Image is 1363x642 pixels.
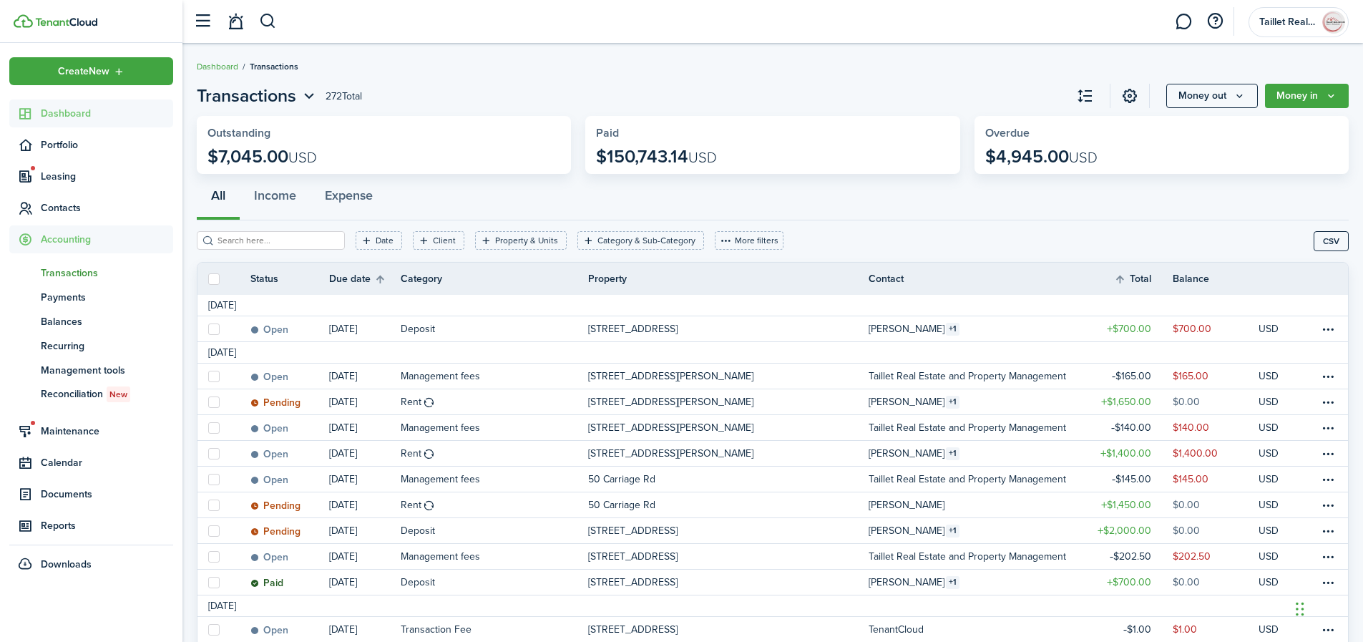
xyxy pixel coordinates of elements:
[946,447,959,460] table-counter: 1
[1123,622,1151,637] table-amount-title: $1.00
[58,67,109,77] span: Create New
[588,364,869,389] a: [STREET_ADDRESS][PERSON_NAME]
[250,60,298,73] span: Transactions
[329,271,401,288] th: Sort
[197,60,238,73] a: Dashboard
[250,475,288,486] status: Open
[401,389,588,414] a: Rent
[329,446,357,461] p: [DATE]
[329,518,401,543] a: [DATE]
[946,396,959,409] table-counter: 1
[401,271,588,286] th: Category
[326,89,362,104] header-page-total: 272 Total
[197,345,247,360] td: [DATE]
[41,169,173,184] span: Leasing
[869,446,944,461] table-info-title: [PERSON_NAME]
[413,231,464,250] filter-tag: Open filter
[577,231,704,250] filter-tag: Open filter
[946,323,959,336] table-counter: 1
[1101,497,1151,512] table-amount-title: $1,450.00
[329,492,401,517] a: [DATE]
[401,321,435,336] table-info-title: Deposit
[250,552,288,563] status: Open
[946,525,959,538] table-counter: 1
[329,570,401,595] a: [DATE]
[1173,415,1259,440] a: $140.00
[329,420,357,435] p: [DATE]
[1173,271,1259,286] th: Balance
[1259,467,1298,492] a: USD
[588,523,678,538] p: [STREET_ADDRESS]
[588,518,869,543] a: [STREET_ADDRESS]
[869,422,1066,434] table-profile-info-text: Taillet Real Estate and Property Management
[207,127,560,140] widget-stats-title: Outstanding
[401,316,588,341] a: Deposit
[869,492,1087,517] a: [PERSON_NAME]
[1259,570,1298,595] a: USD
[329,544,401,569] a: [DATE]
[9,358,173,382] a: Management tools
[311,177,387,220] button: Expense
[1173,467,1259,492] a: $145.00
[588,316,869,341] a: [STREET_ADDRESS]
[1259,518,1298,543] a: USD
[41,557,92,572] span: Downloads
[985,127,1338,140] widget-stats-title: Overdue
[1259,321,1279,336] p: USD
[189,8,216,35] button: Open sidebar
[1259,622,1279,637] p: USD
[329,364,401,389] a: [DATE]
[1173,441,1259,466] a: $1,400.00
[1249,7,1349,37] button: Open menu
[1173,544,1259,569] a: $202.50
[250,324,288,336] status: Open
[250,526,301,538] status: Pending
[588,622,678,637] p: [STREET_ADDRESS]
[588,420,753,435] p: [STREET_ADDRESS][PERSON_NAME]
[329,549,357,564] p: [DATE]
[197,83,318,109] accounting-header-page-nav: Transactions
[869,518,1087,543] a: [PERSON_NAME]1
[1173,575,1200,590] table-amount-description: $0.00
[401,394,421,409] table-info-title: Rent
[1087,467,1173,492] a: $145.00
[475,231,567,250] filter-tag: Open filter
[1259,441,1298,466] a: USD
[869,271,1087,286] th: Contact
[41,386,173,402] span: Reconciliation
[329,497,357,512] p: [DATE]
[588,271,869,286] th: Property
[1087,518,1173,543] a: $2,000.00
[1111,420,1151,435] table-amount-title: $140.00
[1173,446,1218,461] table-amount-description: $1,400.00
[329,394,357,409] p: [DATE]
[1112,369,1151,384] table-amount-title: $165.00
[9,99,173,127] a: Dashboard
[401,544,588,569] a: Management fees
[250,423,288,434] status: Open
[41,137,173,152] span: Portfolio
[250,617,329,642] a: Open
[588,389,869,414] a: [STREET_ADDRESS][PERSON_NAME]
[1259,497,1279,512] p: USD
[1087,316,1173,341] a: $700.00
[588,492,869,517] a: 50 Carriage Rd
[869,389,1087,414] a: [PERSON_NAME]1
[1087,441,1173,466] a: $1,400.00
[433,234,456,247] filter-tag-label: Client
[1259,472,1279,487] p: USD
[688,147,717,168] span: USD
[250,271,329,286] th: Status
[946,576,959,589] table-counter: 1
[41,424,173,439] span: Maintenance
[329,321,357,336] p: [DATE]
[869,570,1087,595] a: [PERSON_NAME]1
[1173,472,1208,487] table-amount-description: $145.00
[329,441,401,466] a: [DATE]
[41,200,173,215] span: Contacts
[588,472,655,487] p: 50 Carriage Rd
[1100,446,1151,461] table-amount-title: $1,400.00
[329,467,401,492] a: [DATE]
[1173,492,1259,517] a: $0.00
[250,364,329,389] a: Open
